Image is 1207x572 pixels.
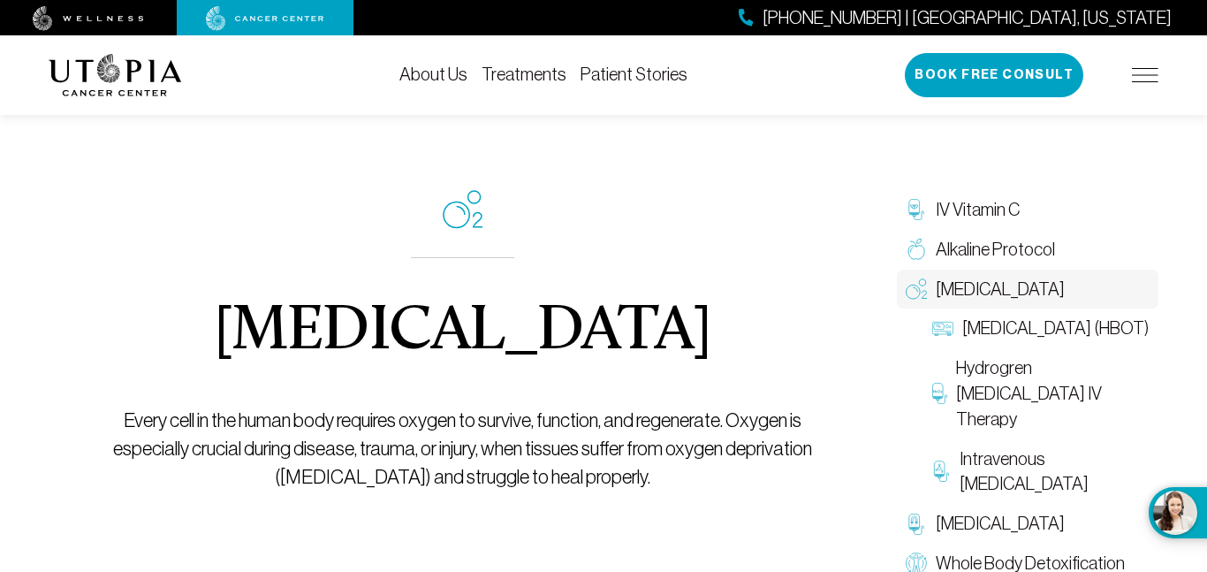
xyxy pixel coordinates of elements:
[936,277,1065,302] span: [MEDICAL_DATA]
[906,514,927,535] img: Chelation Therapy
[206,6,324,31] img: cancer center
[960,446,1150,498] span: Intravenous [MEDICAL_DATA]
[581,65,687,84] a: Patient Stories
[936,237,1055,263] span: Alkaline Protocol
[1132,68,1158,82] img: icon-hamburger
[110,407,815,492] p: Every cell in the human body requires oxygen to survive, function, and regenerate. Oxygen is espe...
[897,504,1158,544] a: [MEDICAL_DATA]
[33,6,144,31] img: wellness
[932,461,951,482] img: Intravenous Ozone Therapy
[936,197,1020,223] span: IV Vitamin C
[897,190,1158,230] a: IV Vitamin C
[906,239,927,260] img: Alkaline Protocol
[906,278,927,300] img: Oxygen Therapy
[214,301,711,364] h1: [MEDICAL_DATA]
[923,309,1158,348] a: [MEDICAL_DATA] (HBOT)
[763,5,1172,31] span: [PHONE_NUMBER] | [GEOGRAPHIC_DATA], [US_STATE]
[923,439,1158,505] a: Intravenous [MEDICAL_DATA]
[897,230,1158,270] a: Alkaline Protocol
[936,511,1065,537] span: [MEDICAL_DATA]
[905,53,1083,97] button: Book Free Consult
[932,318,953,339] img: Hyperbaric Oxygen Therapy (HBOT)
[897,270,1158,309] a: [MEDICAL_DATA]
[49,54,182,96] img: logo
[906,199,927,220] img: IV Vitamin C
[923,348,1158,439] a: Hydrogren [MEDICAL_DATA] IV Therapy
[962,316,1149,341] span: [MEDICAL_DATA] (HBOT)
[399,65,467,84] a: About Us
[482,65,566,84] a: Treatments
[443,190,482,229] img: icon
[739,5,1172,31] a: [PHONE_NUMBER] | [GEOGRAPHIC_DATA], [US_STATE]
[932,383,947,404] img: Hydrogren Peroxide IV Therapy
[956,355,1150,431] span: Hydrogren [MEDICAL_DATA] IV Therapy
